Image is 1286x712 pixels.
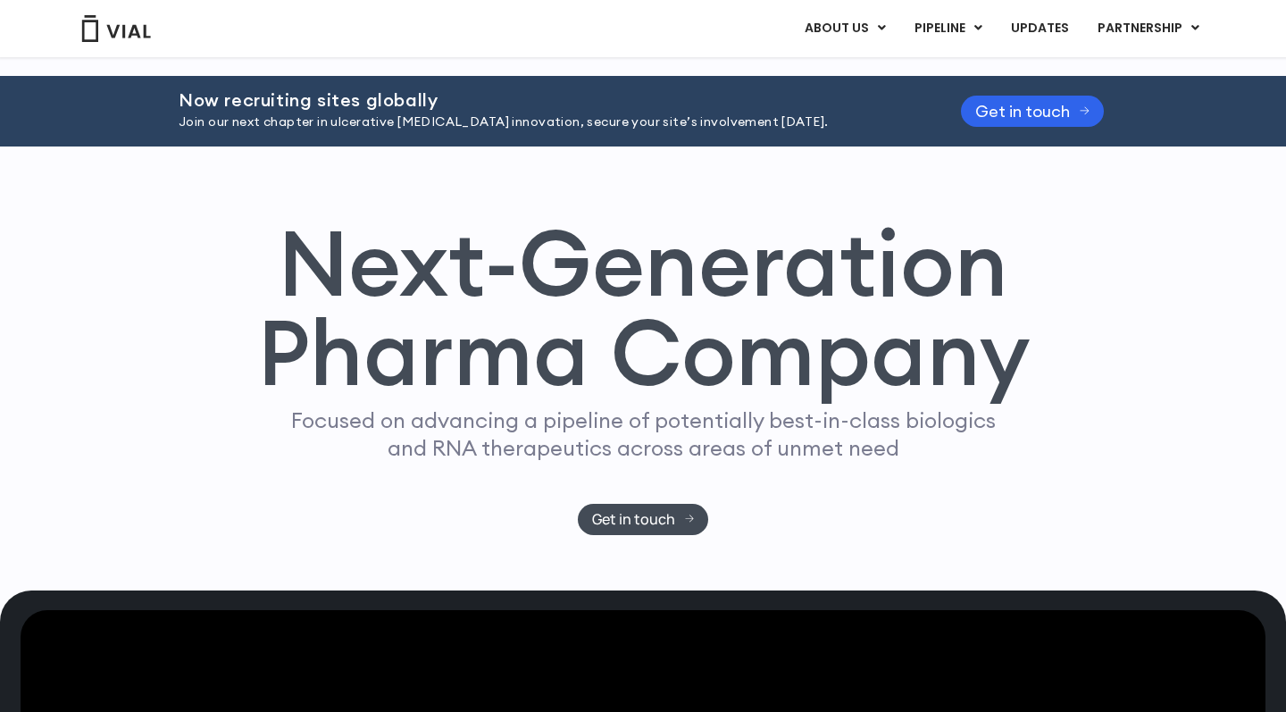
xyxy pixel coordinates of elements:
p: Focused on advancing a pipeline of potentially best-in-class biologics and RNA therapeutics acros... [283,406,1003,462]
h2: Now recruiting sites globally [179,90,916,110]
a: PIPELINEMenu Toggle [900,13,996,44]
span: Get in touch [592,513,675,526]
h1: Next-Generation Pharma Company [256,218,1030,398]
a: ABOUT USMenu Toggle [790,13,899,44]
a: Get in touch [961,96,1104,127]
img: Vial Logo [80,15,152,42]
a: Get in touch [578,504,709,535]
p: Join our next chapter in ulcerative [MEDICAL_DATA] innovation, secure your site’s involvement [DA... [179,113,916,132]
a: PARTNERSHIPMenu Toggle [1083,13,1214,44]
a: UPDATES [997,13,1082,44]
span: Get in touch [975,105,1070,118]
